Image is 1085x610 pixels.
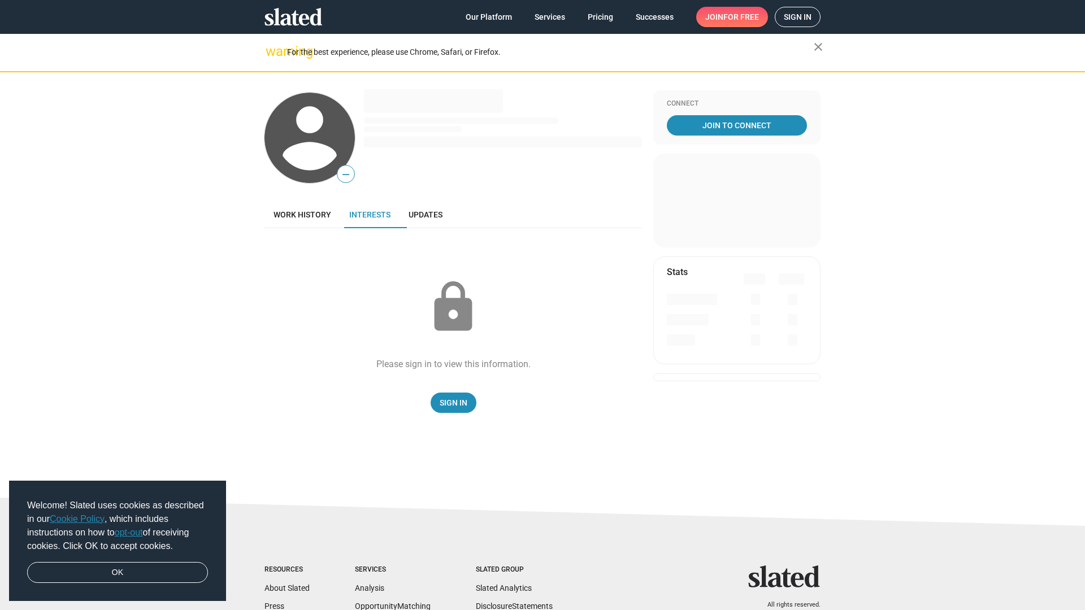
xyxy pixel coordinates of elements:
span: Join To Connect [669,115,805,136]
a: opt-out [115,528,143,537]
div: cookieconsent [9,481,226,602]
span: Our Platform [466,7,512,27]
mat-icon: close [811,40,825,54]
span: Interests [349,210,390,219]
a: Sign in [775,7,821,27]
div: Resources [264,565,310,574]
a: Join To Connect [667,115,807,136]
a: Sign In [431,393,476,413]
a: Services [526,7,574,27]
span: Pricing [588,7,613,27]
a: Updates [400,201,452,228]
div: Services [355,565,431,574]
span: Updates [409,210,442,219]
a: Work history [264,201,340,228]
a: Successes [627,7,683,27]
a: Pricing [579,7,622,27]
div: Slated Group [476,565,553,574]
span: — [337,167,354,182]
a: About Slated [264,583,310,592]
div: For the best experience, please use Chrome, Safari, or Firefox. [287,45,814,60]
a: Joinfor free [696,7,768,27]
a: dismiss cookie message [27,562,208,583]
div: Connect [667,99,807,108]
span: Sign In [440,393,467,413]
a: Our Platform [457,7,521,27]
span: Services [535,7,565,27]
span: Welcome! Slated uses cookies as described in our , which includes instructions on how to of recei... [27,499,208,553]
span: for free [723,7,759,27]
span: Join [705,7,759,27]
mat-icon: warning [266,45,279,58]
div: Please sign in to view this information. [376,358,531,370]
a: Cookie Policy [50,514,105,524]
span: Work history [274,210,331,219]
a: Slated Analytics [476,583,532,592]
a: Analysis [355,583,384,592]
a: Interests [340,201,400,228]
mat-card-title: Stats [667,266,688,278]
mat-icon: lock [425,279,481,335]
span: Successes [636,7,674,27]
span: Sign in [784,7,811,27]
